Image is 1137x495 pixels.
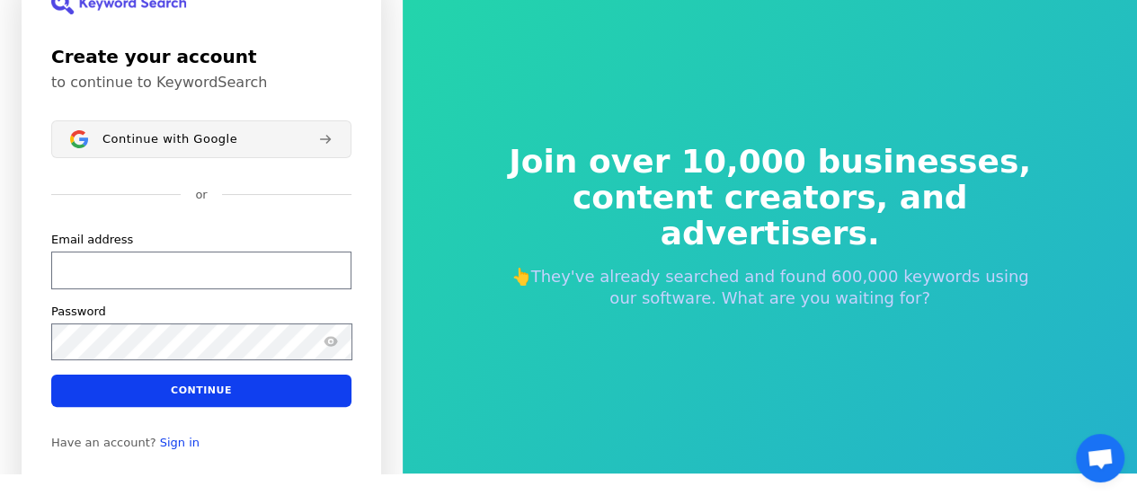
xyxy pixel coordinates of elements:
[51,43,351,70] h1: Create your account
[51,436,156,450] span: Have an account?
[497,266,1044,309] p: 👆They've already searched and found 600,000 keywords using our software. What are you waiting for?
[160,436,200,450] a: Sign in
[51,120,351,158] button: Sign in with GoogleContinue with Google
[51,375,351,407] button: Continue
[195,187,207,203] p: or
[497,144,1044,180] span: Join over 10,000 businesses,
[51,304,106,320] label: Password
[320,331,342,352] button: Show password
[497,180,1044,252] span: content creators, and advertisers.
[102,132,237,146] span: Continue with Google
[70,130,88,148] img: Sign in with Google
[51,74,351,92] p: to continue to KeywordSearch
[1076,434,1124,482] div: Open chat
[51,232,133,248] label: Email address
